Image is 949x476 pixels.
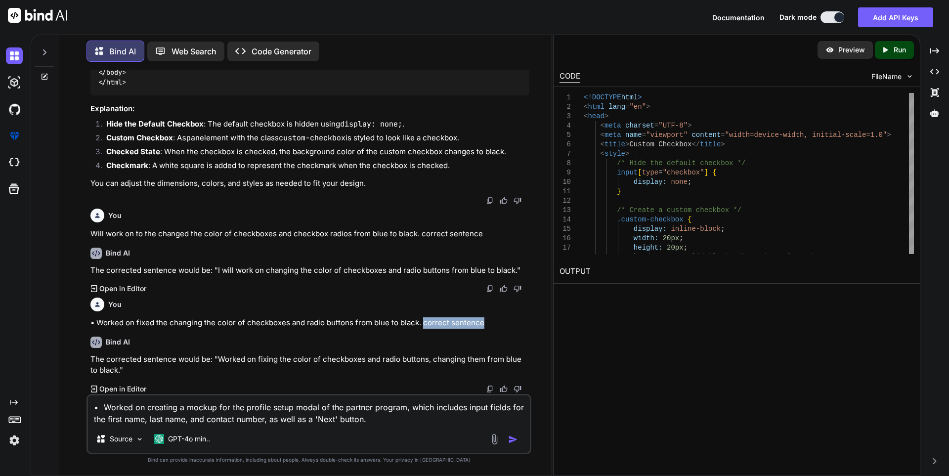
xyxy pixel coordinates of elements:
[340,119,402,129] code: display: none;
[135,435,144,443] img: Pick Models
[279,133,345,143] code: custom-checkbox
[584,112,588,120] span: <
[708,253,729,261] span: black
[721,131,725,139] span: =
[486,197,494,205] img: copy
[98,146,529,160] li: : When the checkbox is checked, the background color of the custom checkbox changes to black.
[688,216,691,223] span: {
[779,12,817,22] span: Dark mode
[90,103,529,115] h3: Explanation:
[629,140,691,148] span: Custom Checkbox
[560,206,571,215] div: 13
[90,265,529,276] p: The corrected sentence would be: "I will work on changing the color of checkboxes and radio butto...
[625,131,642,139] span: name
[514,285,521,293] img: dislike
[633,234,658,242] span: width:
[514,197,521,205] img: dislike
[906,72,914,81] img: chevron down
[721,140,725,148] span: >
[98,132,529,146] li: : A element with the class is styled to look like a checkbox.
[617,206,741,214] span: /* Create a custom checkbox */
[500,385,508,393] img: like
[560,93,571,102] div: 1
[679,234,683,242] span: ;
[98,160,529,174] li: : A white square is added to represent the checkmark when the checkbox is checked.
[489,433,500,445] img: attachment
[560,149,571,159] div: 7
[560,224,571,234] div: 15
[887,131,891,139] span: >
[704,169,708,176] span: ]
[6,432,23,449] img: settings
[712,169,716,176] span: {
[560,253,571,262] div: 18
[560,71,580,83] div: CODE
[584,93,621,101] span: <!DOCTYPE
[6,47,23,64] img: darkChat
[691,131,721,139] span: content
[700,140,721,148] span: title
[106,161,148,170] strong: Checkmark
[658,169,662,176] span: =
[486,385,494,393] img: copy
[99,284,146,294] p: Open in Editor
[712,13,765,22] span: Documentation
[600,150,604,158] span: <
[604,140,625,148] span: title
[621,93,638,101] span: html
[658,122,688,130] span: "UTF-8"
[560,168,571,177] div: 9
[625,103,629,111] span: =
[108,300,122,309] h6: You
[600,122,604,130] span: <
[688,122,691,130] span: >
[617,187,621,195] span: }
[604,112,608,120] span: >
[86,456,531,464] p: Bind can provide inaccurate information, including about people. Always double-check its answers....
[560,121,571,130] div: 4
[688,178,691,186] span: ;
[560,187,571,196] div: 11
[671,178,688,186] span: none
[894,45,906,55] p: Run
[633,244,662,252] span: height:
[633,225,666,233] span: display:
[6,101,23,118] img: githubDark
[667,253,679,261] span: 2px
[633,178,666,186] span: display:
[737,253,812,261] span: /* Border color */
[560,234,571,243] div: 16
[98,119,529,132] li: : The default checkbox is hidden using .
[608,103,625,111] span: lang
[588,112,604,120] span: head
[646,131,688,139] span: "viewport"
[617,159,745,167] span: /* Hide the default checkbox */
[654,122,658,130] span: =
[633,253,662,261] span: border:
[154,434,164,444] img: GPT-4o mini
[252,45,311,57] p: Code Generator
[560,102,571,112] div: 2
[588,103,604,111] span: html
[600,131,604,139] span: <
[106,78,122,87] span: html
[642,169,658,176] span: type
[500,285,508,293] img: like
[6,74,23,91] img: darkAi-studio
[90,317,529,329] p: • Worked on fixed the changing the color of checkboxes and radio buttons from blue to black. corr...
[642,131,646,139] span: =
[110,434,132,444] p: Source
[99,384,146,394] p: Open in Editor
[514,385,521,393] img: dislike
[98,78,126,87] span: </ >
[600,140,604,148] span: <
[725,131,887,139] span: "width=device-width, initial-scale=1.0"
[584,103,588,111] span: <
[560,159,571,168] div: 8
[560,112,571,121] div: 3
[721,225,725,233] span: ;
[683,244,687,252] span: ;
[106,248,130,258] h6: Bind AI
[560,140,571,149] div: 6
[6,154,23,171] img: cloudideIcon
